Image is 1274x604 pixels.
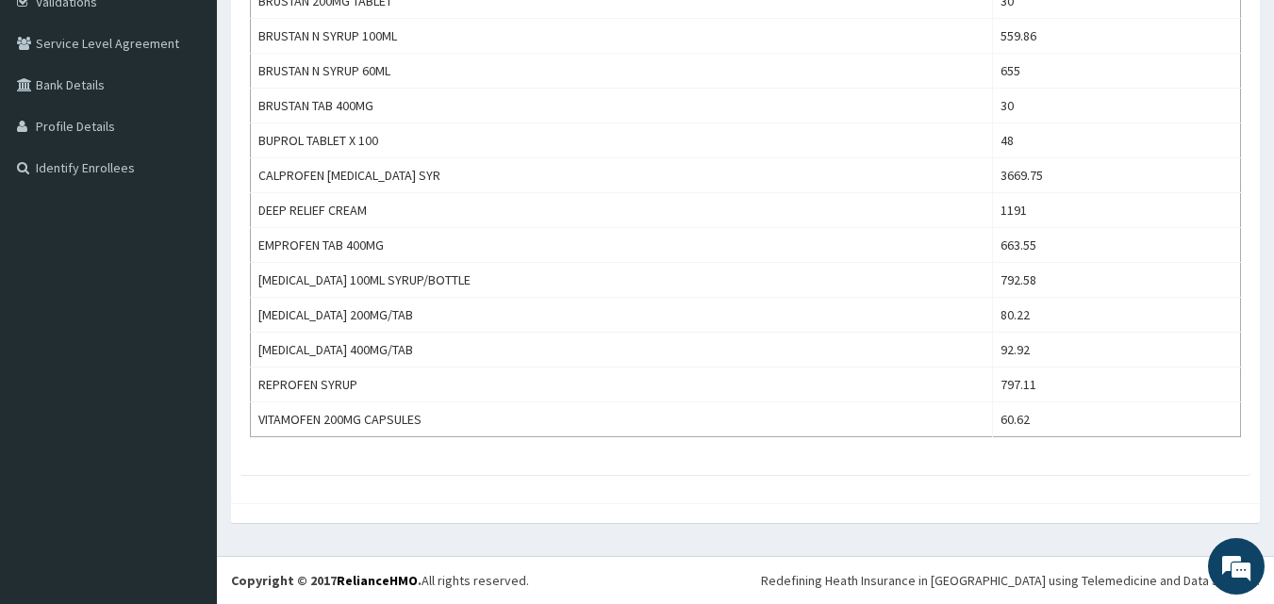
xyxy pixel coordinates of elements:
td: [MEDICAL_DATA] 400MG/TAB [251,333,993,367]
td: 663.55 [992,228,1240,263]
td: 3669.75 [992,158,1240,193]
td: 559.86 [992,19,1240,54]
textarea: Type your message and hit 'Enter' [9,403,359,469]
div: Minimize live chat window [309,9,355,55]
td: 655 [992,54,1240,89]
td: BRUSTAN TAB 400MG [251,89,993,123]
td: DEEP RELIEF CREAM [251,193,993,228]
td: [MEDICAL_DATA] 200MG/TAB [251,298,993,333]
td: 792.58 [992,263,1240,298]
a: RelianceHMO [337,572,418,589]
td: REPROFEN SYRUP [251,367,993,402]
footer: All rights reserved. [217,556,1274,604]
td: 30 [992,89,1240,123]
td: 48 [992,123,1240,158]
td: BRUSTAN N SYRUP 60ML [251,54,993,89]
td: 797.11 [992,367,1240,402]
td: VITAMOFEN 200MG CAPSULES [251,402,993,437]
td: BRUSTAN N SYRUP 100ML [251,19,993,54]
td: CALPROFEN [MEDICAL_DATA] SYR [251,158,993,193]
td: 92.92 [992,333,1240,367]
td: EMPROFEN TAB 400MG [251,228,993,263]
div: Chat with us now [98,106,317,130]
td: [MEDICAL_DATA] 100ML SYRUP/BOTTLE [251,263,993,298]
td: 80.22 [992,298,1240,333]
td: BUPROL TABLET X 100 [251,123,993,158]
span: We're online! [109,182,260,372]
strong: Copyright © 2017 . [231,572,422,589]
div: Redefining Heath Insurance in [GEOGRAPHIC_DATA] using Telemedicine and Data Science! [761,571,1260,590]
td: 60.62 [992,402,1240,437]
td: 1191 [992,193,1240,228]
img: d_794563401_company_1708531726252_794563401 [35,94,76,141]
